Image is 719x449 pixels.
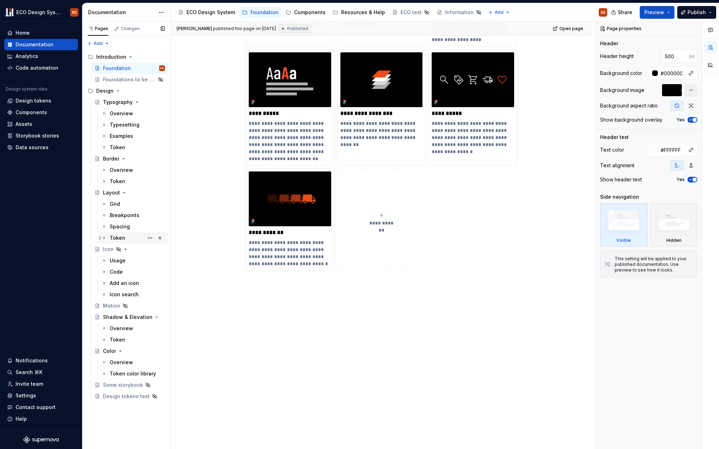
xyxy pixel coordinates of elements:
a: Shadow & Elevation [92,311,168,323]
button: Notifications [4,355,78,366]
div: ES [601,10,605,15]
div: Text alignment [600,162,634,169]
div: Hidden [666,238,681,243]
div: Page tree [175,5,484,19]
a: Storybook stories [4,130,78,141]
div: Foundation [251,9,278,16]
div: ES [72,10,77,15]
a: Overview [98,323,168,334]
button: Contact support [4,402,78,413]
div: ECO test [401,9,422,16]
div: Code [110,268,123,275]
a: Information [434,7,484,18]
div: Design [85,85,168,97]
div: Invite team [16,380,43,387]
a: Border [92,153,168,164]
div: Background image [600,87,644,94]
div: Layout [103,189,120,196]
div: Examples [110,133,133,140]
button: Share [608,6,637,19]
a: Motion [92,300,168,311]
div: ES [160,65,164,72]
a: FoundationES [92,63,168,74]
div: Icon search [110,291,139,298]
button: Add [85,39,111,48]
div: Assets [16,121,32,128]
div: Header height [600,53,634,60]
div: Motion [103,302,120,309]
div: Home [16,29,30,36]
div: Background aspect ratio [600,102,658,109]
a: Spacing [98,221,168,232]
a: Foundations to be published [92,74,168,85]
div: Overview [110,325,133,332]
a: Open page [551,24,586,34]
a: Foundation [239,7,281,18]
div: ECO Design System [186,9,235,16]
div: Foundation [103,65,131,72]
div: Design tokens [16,97,51,104]
div: Documentation [88,9,155,16]
a: Data sources [4,142,78,153]
div: Grid [110,200,120,208]
a: Supernova Logo [23,436,59,443]
div: Token [110,144,125,151]
div: Icon [103,246,114,253]
span: Open page [559,26,583,31]
button: ECO Design SystemES [1,5,81,20]
div: published this page on [DATE] [213,26,276,31]
a: Token [98,176,168,187]
a: Icon [92,244,168,255]
div: Token [110,336,125,343]
div: Design [96,87,114,94]
div: Search ⌘K [16,369,42,376]
div: Design system data [6,86,47,92]
a: Documentation [4,39,78,50]
div: Page tree [85,51,168,402]
a: Grid [98,198,168,210]
div: Pages [88,26,108,31]
button: Preview [640,6,674,19]
div: Header [600,40,618,47]
div: Documentation [16,41,53,48]
button: Publish [677,6,716,19]
div: Information [445,9,474,16]
a: Home [4,27,78,39]
a: Icon search [98,289,168,300]
div: Token [110,178,125,185]
div: Foundations to be published [103,76,156,83]
span: Preview [644,9,664,16]
a: Overview [98,108,168,119]
div: Settings [16,392,36,399]
a: Token color library [98,368,168,379]
div: Shadow & Elevation [103,314,153,321]
div: Text color [600,146,624,153]
span: Published [287,26,308,31]
a: Layout [92,187,168,198]
div: Components [16,109,47,116]
div: ECO Design System [16,9,62,16]
input: Auto [662,50,689,63]
div: Components [294,9,326,16]
a: Token [98,232,168,244]
p: px [689,53,695,59]
div: Overview [110,167,133,174]
a: Assets [4,118,78,130]
a: Code automation [4,62,78,74]
div: Analytics [16,53,38,60]
div: Side navigation [600,193,639,200]
div: Overview [110,359,133,366]
span: Share [618,9,632,16]
div: Hidden [650,203,698,246]
div: Introduction [85,51,168,63]
div: Token color library [110,370,156,377]
div: Changes [121,26,140,31]
a: Design tokens [4,95,78,106]
label: Yes [677,117,685,123]
div: Add an icon [110,280,139,287]
div: Color [103,348,116,355]
a: Typography [92,97,168,108]
div: Code automation [16,64,58,71]
a: Add an icon [98,278,168,289]
a: Breakpoints [98,210,168,221]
